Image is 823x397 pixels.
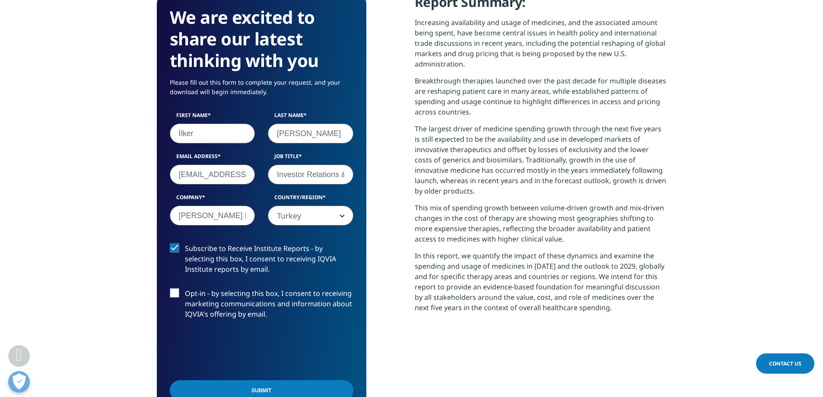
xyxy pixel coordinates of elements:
[170,288,353,324] label: Opt-in - by selecting this box, I consent to receiving marketing communications and information a...
[268,152,353,165] label: Job Title
[170,333,301,367] iframe: reCAPTCHA
[170,194,255,206] label: Company
[415,76,667,124] p: Breakthrough therapies launched over the past decade for multiple diseases are reshaping patient ...
[170,6,353,71] h3: We are excited to share our latest thinking with you
[8,371,30,393] button: Açık Tercihler
[756,353,814,374] a: Contact Us
[268,206,353,226] span: Turkey
[415,17,667,76] p: Increasing availability and usage of medicines, and the associated amount being spent, have becom...
[415,124,667,203] p: The largest driver of medicine spending growth through the next five years is still expected to b...
[170,243,353,279] label: Subscribe to Receive Institute Reports - by selecting this box, I consent to receiving IQVIA Inst...
[268,111,353,124] label: Last Name
[268,194,353,206] label: Country/Region
[170,78,353,103] p: Please fill out this form to complete your request, and your download will begin immediately.
[769,360,801,367] span: Contact Us
[415,251,667,319] p: In this report, we quantify the impact of these dynamics and examine the spending and usage of me...
[170,111,255,124] label: First Name
[415,203,667,251] p: This mix of spending growth between volume-driven growth and mix-driven changes in the cost of th...
[170,152,255,165] label: Email Address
